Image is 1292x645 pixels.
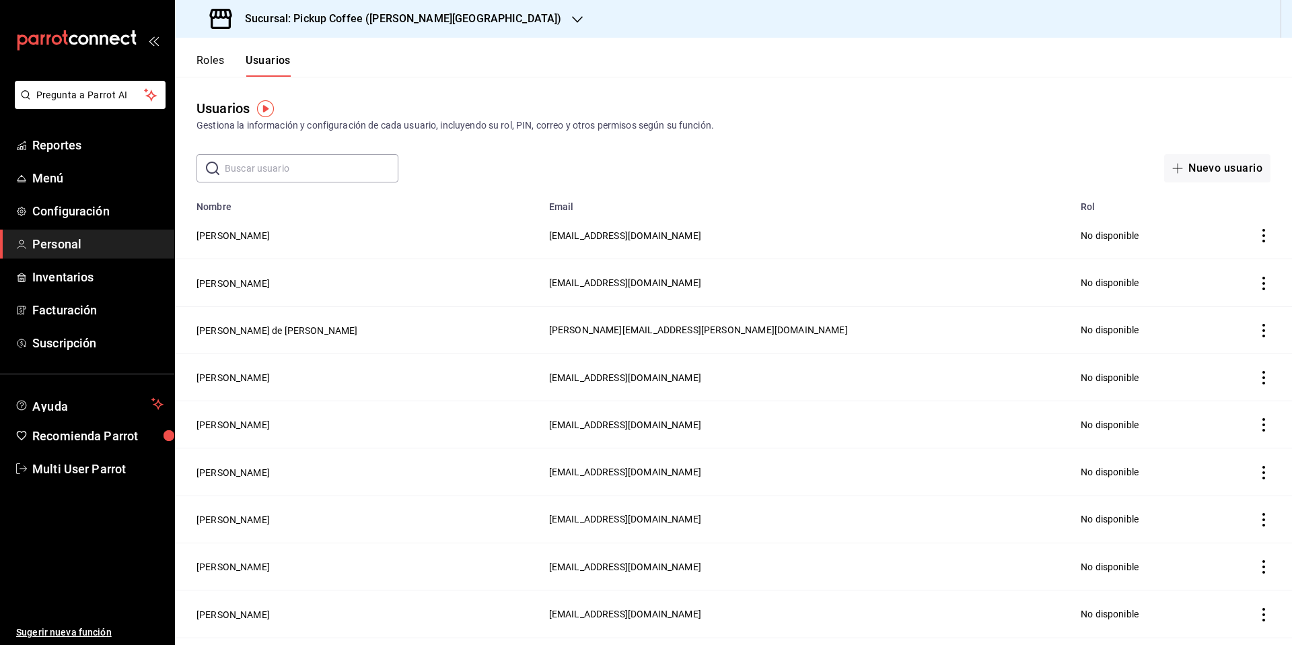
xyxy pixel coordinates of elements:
span: [EMAIL_ADDRESS][DOMAIN_NAME] [549,230,701,241]
span: Recomienda Parrot [32,427,164,445]
h3: Sucursal: Pickup Coffee ([PERSON_NAME][GEOGRAPHIC_DATA]) [234,11,561,27]
td: No disponible [1073,401,1208,448]
button: Nuevo usuario [1164,154,1270,182]
button: actions [1257,466,1270,479]
button: open_drawer_menu [148,35,159,46]
div: navigation tabs [196,54,291,77]
button: [PERSON_NAME] [196,277,270,290]
div: Gestiona la información y configuración de cada usuario, incluyendo su rol, PIN, correo y otros p... [196,118,1270,133]
a: Pregunta a Parrot AI [9,98,166,112]
button: [PERSON_NAME] de [PERSON_NAME] [196,324,358,337]
span: [EMAIL_ADDRESS][DOMAIN_NAME] [549,419,701,430]
th: Rol [1073,193,1208,212]
span: Personal [32,235,164,253]
span: [EMAIL_ADDRESS][DOMAIN_NAME] [549,514,701,524]
th: Email [541,193,1073,212]
button: actions [1257,324,1270,337]
button: [PERSON_NAME] [196,229,270,242]
span: [EMAIL_ADDRESS][DOMAIN_NAME] [549,277,701,288]
span: [EMAIL_ADDRESS][DOMAIN_NAME] [549,609,701,619]
button: [PERSON_NAME] [196,608,270,621]
button: [PERSON_NAME] [196,466,270,479]
button: Pregunta a Parrot AI [15,81,166,109]
button: actions [1257,608,1270,621]
td: No disponible [1073,496,1208,543]
span: Suscripción [32,334,164,352]
span: [EMAIL_ADDRESS][DOMAIN_NAME] [549,562,701,572]
button: actions [1257,560,1270,574]
button: actions [1257,513,1270,527]
button: Roles [196,54,224,77]
button: actions [1257,277,1270,290]
td: No disponible [1073,259,1208,306]
span: Configuración [32,202,164,220]
button: actions [1257,418,1270,432]
button: Usuarios [246,54,291,77]
th: Nombre [175,193,541,212]
span: Multi User Parrot [32,460,164,478]
img: Tooltip marker [257,100,274,117]
td: No disponible [1073,543,1208,590]
input: Buscar usuario [225,155,398,182]
span: [PERSON_NAME][EMAIL_ADDRESS][PERSON_NAME][DOMAIN_NAME] [549,325,848,335]
span: Inventarios [32,268,164,286]
div: Usuarios [196,98,250,118]
span: Menú [32,169,164,187]
button: actions [1257,371,1270,384]
td: No disponible [1073,590,1208,638]
td: No disponible [1073,448,1208,496]
span: Ayuda [32,396,146,412]
button: [PERSON_NAME] [196,371,270,384]
button: [PERSON_NAME] [196,418,270,432]
span: Pregunta a Parrot AI [36,88,145,102]
td: No disponible [1073,306,1208,353]
span: Reportes [32,136,164,154]
span: Sugerir nueva función [16,625,164,640]
button: [PERSON_NAME] [196,513,270,527]
button: actions [1257,229,1270,242]
span: [EMAIL_ADDRESS][DOMAIN_NAME] [549,372,701,383]
td: No disponible [1073,353,1208,401]
span: [EMAIL_ADDRESS][DOMAIN_NAME] [549,467,701,477]
td: No disponible [1073,212,1208,259]
button: [PERSON_NAME] [196,560,270,574]
span: Facturación [32,301,164,319]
